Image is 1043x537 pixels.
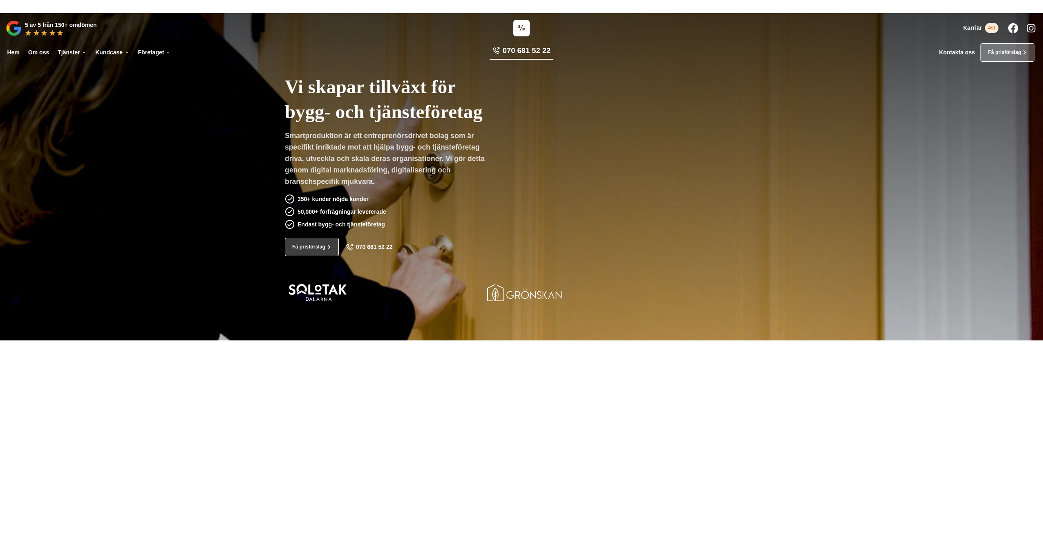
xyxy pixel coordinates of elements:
[298,220,385,229] p: Endast bygg- och tjänsteföretag
[298,207,386,216] p: 50,000+ förfrågningar levererade
[346,244,393,251] a: 070 681 52 22
[980,43,1034,62] a: Få prisförslag
[963,23,998,33] a: Karriär 4st
[25,20,96,29] p: 5 av 5 från 150+ omdömen
[285,238,339,256] a: Få prisförslag
[490,45,553,60] a: 070 681 52 22
[939,49,975,56] a: Kontakta oss
[285,66,554,130] h1: Vi skapar tillväxt för bygg- och tjänsteföretag
[27,43,50,62] a: Om oss
[356,244,393,251] span: 070 681 52 22
[292,243,325,251] span: Få prisförslag
[3,3,1040,10] p: Vi vann Årets Unga Företagare i Dalarna 2024 –
[56,43,88,62] a: Tjänster
[985,23,998,33] span: 4st
[963,25,982,31] span: Karriär
[298,195,369,204] p: 350+ kunder nöjda kunder
[137,43,172,62] a: Företaget
[94,43,131,62] a: Kundcase
[988,49,1021,56] span: Få prisförslag
[6,43,21,62] a: Hem
[546,3,613,9] a: Läs pressmeddelandet här!
[503,45,551,56] span: 070 681 52 22
[285,130,491,190] p: Smartproduktion är ett entreprenörsdrivet bolag som är specifikt inriktade mot att hjälpa bygg- o...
